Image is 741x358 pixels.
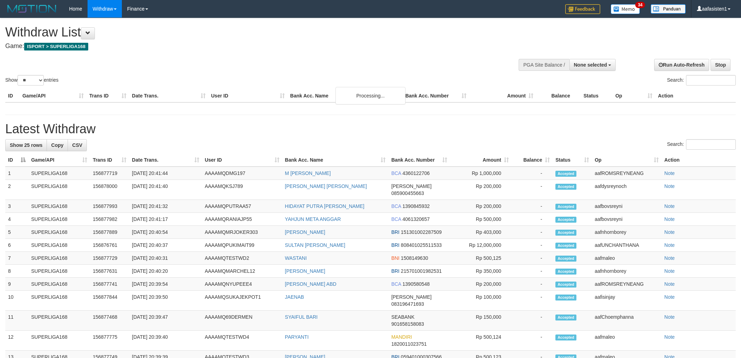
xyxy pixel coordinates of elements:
[512,331,553,351] td: -
[285,183,367,189] a: [PERSON_NAME] [PERSON_NAME]
[202,291,282,311] td: AAAAMQSUKAJEKPOT1
[555,256,576,262] span: Accepted
[651,4,686,14] img: panduan.png
[391,183,431,189] span: [PERSON_NAME]
[592,167,662,180] td: aafROMSREYNEANG
[450,331,512,351] td: Rp 500,124
[391,216,401,222] span: BCA
[285,334,309,340] a: PARYANTI
[450,180,512,200] td: Rp 200,000
[512,265,553,278] td: -
[202,278,282,291] td: AAAAMQNYUPEEE4
[450,154,512,167] th: Amount: activate to sort column ascending
[555,295,576,300] span: Accepted
[391,190,424,196] span: Copy 085900455663 to clipboard
[129,213,202,226] td: [DATE] 20:41:17
[555,315,576,320] span: Accepted
[202,154,282,167] th: User ID: activate to sort column ascending
[592,180,662,200] td: aafdysreynoch
[581,89,612,102] th: Status
[90,180,129,200] td: 156878000
[28,213,90,226] td: SUPERLIGA168
[592,226,662,239] td: aafnhornborey
[401,229,442,235] span: Copy 151301002287509 to clipboard
[28,265,90,278] td: SUPERLIGA168
[5,43,487,50] h4: Game:
[512,311,553,331] td: -
[391,334,412,340] span: MANDIRI
[202,167,282,180] td: AAAAMQDMG197
[129,200,202,213] td: [DATE] 20:41:32
[450,311,512,331] td: Rp 150,000
[664,229,675,235] a: Note
[592,331,662,351] td: aafmaleo
[592,200,662,213] td: aafbovsreyni
[28,154,90,167] th: Game/API: activate to sort column ascending
[450,265,512,278] td: Rp 350,000
[402,170,430,176] span: Copy 4360122706 to clipboard
[391,321,424,327] span: Copy 901658158083 to clipboard
[129,331,202,351] td: [DATE] 20:39:40
[28,291,90,311] td: SUPERLIGA168
[129,154,202,167] th: Date Trans.: activate to sort column ascending
[90,252,129,265] td: 156877729
[202,213,282,226] td: AAAAMQRANIAJP55
[555,243,576,249] span: Accepted
[391,281,401,287] span: BCA
[288,89,403,102] th: Bank Acc. Name
[285,203,365,209] a: HIDAYAT PUTRA [PERSON_NAME]
[512,154,553,167] th: Balance: activate to sort column ascending
[10,142,42,148] span: Show 25 rows
[555,217,576,223] span: Accepted
[512,167,553,180] td: -
[28,331,90,351] td: SUPERLIGA168
[391,341,427,347] span: Copy 1820011023751 to clipboard
[553,154,592,167] th: Status: activate to sort column ascending
[90,200,129,213] td: 156877993
[129,291,202,311] td: [DATE] 20:39:50
[450,200,512,213] td: Rp 200,000
[285,268,325,274] a: [PERSON_NAME]
[28,252,90,265] td: SUPERLIGA168
[664,294,675,300] a: Note
[664,334,675,340] a: Note
[555,230,576,236] span: Accepted
[574,62,607,68] span: None selected
[129,265,202,278] td: [DATE] 20:40:20
[5,75,58,86] label: Show entries
[592,213,662,226] td: aafbovsreyni
[5,25,487,39] h1: Withdraw List
[612,89,655,102] th: Op
[664,170,675,176] a: Note
[662,154,736,167] th: Action
[450,213,512,226] td: Rp 500,000
[402,281,430,287] span: Copy 1390580548 to clipboard
[24,43,88,50] span: ISPORT > SUPERLIGA168
[592,291,662,311] td: aafisinjay
[555,204,576,210] span: Accepted
[5,180,28,200] td: 2
[536,89,581,102] th: Balance
[664,255,675,261] a: Note
[335,87,406,104] div: Processing...
[202,331,282,351] td: AAAAMQTESTWD4
[129,180,202,200] td: [DATE] 20:41:40
[129,226,202,239] td: [DATE] 20:40:54
[686,75,736,86] input: Search:
[90,311,129,331] td: 156877468
[391,242,399,248] span: BRI
[391,314,414,320] span: SEABANK
[282,154,389,167] th: Bank Acc. Name: activate to sort column ascending
[5,139,47,151] a: Show 25 rows
[664,268,675,274] a: Note
[129,311,202,331] td: [DATE] 20:39:47
[5,89,20,102] th: ID
[391,203,401,209] span: BCA
[202,252,282,265] td: AAAAMQTESTWD2
[90,278,129,291] td: 156877741
[664,242,675,248] a: Note
[401,255,428,261] span: Copy 1508149630 to clipboard
[5,252,28,265] td: 7
[635,2,645,8] span: 34
[450,167,512,180] td: Rp 1,000,000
